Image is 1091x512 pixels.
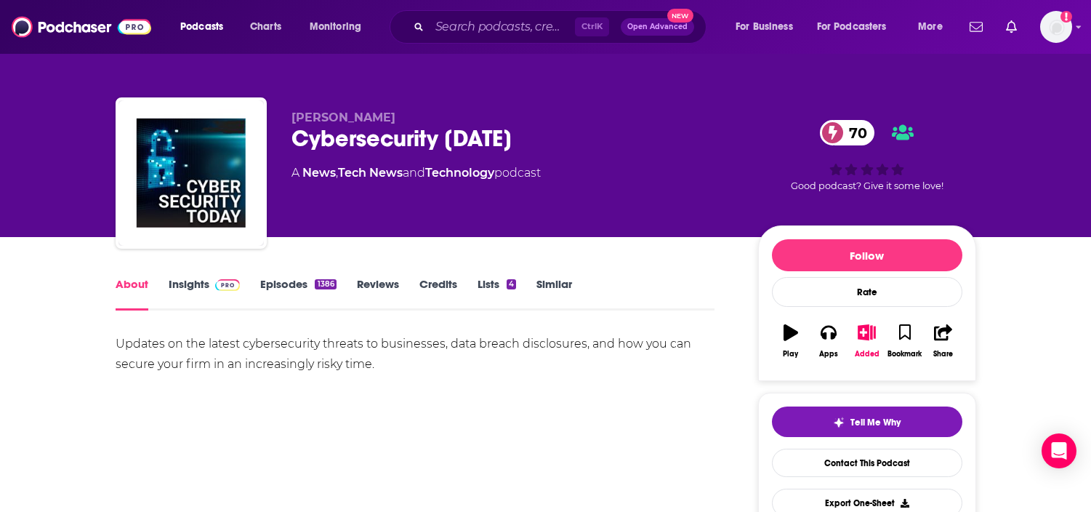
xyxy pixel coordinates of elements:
[507,279,516,289] div: 4
[791,180,943,191] span: Good podcast? Give it some love!
[834,120,874,145] span: 70
[850,417,901,428] span: Tell Me Why
[241,15,290,39] a: Charts
[1040,11,1072,43] button: Show profile menu
[291,164,541,182] div: A podcast
[536,277,572,311] a: Similar
[808,15,908,39] button: open menu
[725,15,811,39] button: open menu
[736,17,793,37] span: For Business
[820,120,874,145] a: 70
[772,277,962,307] div: Rate
[627,23,688,31] span: Open Advanced
[819,350,838,359] div: Apps
[357,277,399,311] a: Reviews
[419,277,457,311] a: Credits
[336,166,338,180] span: ,
[908,15,961,39] button: open menu
[772,239,962,271] button: Follow
[169,277,241,311] a: InsightsPodchaser Pro
[1040,11,1072,43] span: Logged in as ABolliger
[1040,11,1072,43] img: User Profile
[886,315,924,367] button: Bookmark
[810,315,848,367] button: Apps
[430,15,575,39] input: Search podcasts, credits, & more...
[783,350,798,359] div: Play
[170,15,242,39] button: open menu
[478,277,516,311] a: Lists4
[918,17,943,37] span: More
[315,279,336,289] div: 1386
[772,407,962,437] button: tell me why sparkleTell Me Why
[116,334,715,375] div: Updates on the latest cybersecurity threats to businesses, data breach disclosures, and how you c...
[772,449,962,477] a: Contact This Podcast
[260,277,336,311] a: Episodes1386
[403,10,720,44] div: Search podcasts, credits, & more...
[887,350,922,359] div: Bookmark
[116,277,148,311] a: About
[215,279,241,291] img: Podchaser Pro
[621,18,694,36] button: Open AdvancedNew
[403,166,425,180] span: and
[817,17,887,37] span: For Podcasters
[848,315,885,367] button: Added
[1060,11,1072,23] svg: Add a profile image
[924,315,962,367] button: Share
[180,17,223,37] span: Podcasts
[964,15,989,39] a: Show notifications dropdown
[291,111,395,124] span: [PERSON_NAME]
[833,417,845,428] img: tell me why sparkle
[575,17,609,36] span: Ctrl K
[1042,433,1076,468] div: Open Intercom Messenger
[855,350,879,359] div: Added
[667,9,693,23] span: New
[1000,15,1023,39] a: Show notifications dropdown
[758,111,976,201] div: 70Good podcast? Give it some love!
[310,17,361,37] span: Monitoring
[12,13,151,41] img: Podchaser - Follow, Share and Rate Podcasts
[338,166,403,180] a: Tech News
[250,17,281,37] span: Charts
[118,100,264,246] img: Cybersecurity Today
[425,166,494,180] a: Technology
[772,315,810,367] button: Play
[302,166,336,180] a: News
[299,15,380,39] button: open menu
[933,350,953,359] div: Share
